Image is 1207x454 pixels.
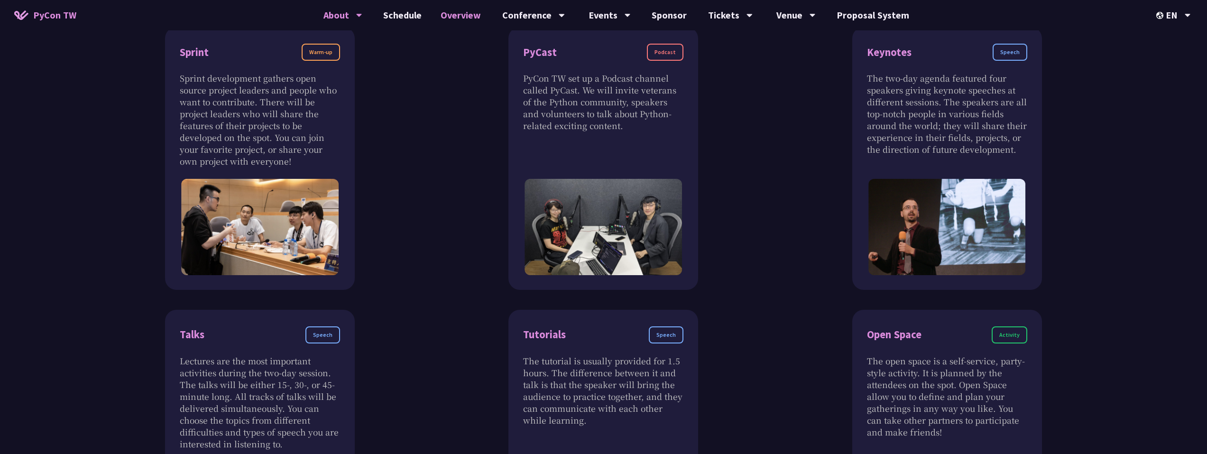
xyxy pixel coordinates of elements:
[305,326,340,343] div: Speech
[180,326,204,343] div: Talks
[867,326,921,343] div: Open Space
[5,3,86,27] a: PyCon TW
[14,10,28,20] img: Home icon of PyCon TW 2025
[180,44,209,61] div: Sprint
[180,72,340,167] p: Sprint development gathers open source project leaders and people who want to contribute. There w...
[647,44,683,61] div: Podcast
[868,179,1026,275] img: Keynote
[992,326,1027,343] div: Activity
[867,355,1027,438] p: The open space is a self-service, party-style activity. It is planned by the attendees on the spo...
[867,44,912,61] div: Keynotes
[525,179,682,275] img: PyCast
[993,44,1027,61] div: Speech
[523,72,683,131] p: PyCon TW set up a Podcast channel called PyCast. We will invite veterans of the Python community,...
[180,355,340,450] p: Lectures are the most important activities during the two-day session. The talks will be either 1...
[1156,12,1166,19] img: Locale Icon
[33,8,76,22] span: PyCon TW
[302,44,340,61] div: Warm-up
[523,355,683,426] p: The tutorial is usually provided for 1.5 hours. The difference between it and talk is that the sp...
[181,179,339,275] img: Sprint
[867,72,1027,155] p: The two-day agenda featured four speakers giving keynote speeches at different sessions. The spea...
[649,326,683,343] div: Speech
[523,44,557,61] div: PyCast
[523,326,566,343] div: Tutorials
